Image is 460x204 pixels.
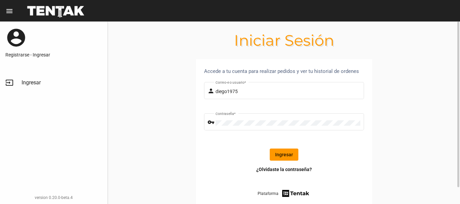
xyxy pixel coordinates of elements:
[22,79,41,86] span: Ingresar
[5,7,13,15] mat-icon: menu
[5,79,13,87] mat-icon: input
[270,149,298,161] button: Ingresar
[5,27,27,48] mat-icon: account_circle
[204,67,364,75] div: Accede a tu cuenta para realizar pedidos y ver tu historial de ordenes
[207,87,216,95] mat-icon: person
[281,189,310,198] img: tentak-firm.png
[5,51,102,58] a: Registrarse - Ingresar
[258,190,278,197] span: Plataforma
[207,118,216,126] mat-icon: vpn_key
[256,166,312,173] a: ¿Olvidaste la contraseña?
[5,194,102,201] div: version 0.20.0-beta.4
[108,35,460,46] h1: Iniciar Sesión
[258,189,310,198] a: Plataforma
